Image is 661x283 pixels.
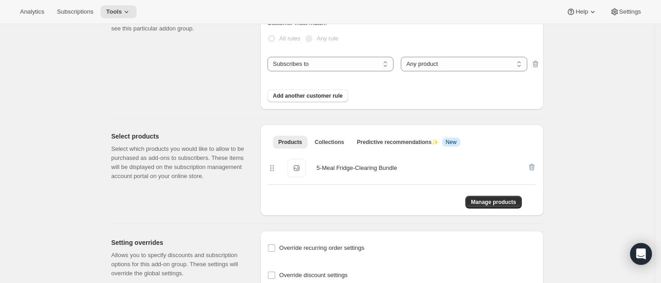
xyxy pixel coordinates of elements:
button: Tools [101,5,136,18]
button: Manage products [465,196,521,209]
p: Select which products you would like to allow to be purchased as add-ons to subscribers. These it... [111,144,246,181]
h2: Select products [111,132,246,141]
h2: Setting overrides [111,238,246,247]
span: Subscriptions [57,8,93,15]
button: Settings [605,5,646,18]
span: Any rule [317,35,338,42]
span: Analytics [20,8,44,15]
button: Subscriptions [51,5,99,18]
span: Override discount settings [279,272,348,278]
span: Add another customer rule [273,92,343,99]
p: Allows you to specify discounts and subscription options for this add-on group. These settings wi... [111,251,246,278]
span: Manage products [471,199,516,206]
span: Tools [106,8,122,15]
span: Products [278,139,302,146]
button: Add another customer rule [267,89,348,102]
span: Collections [315,139,344,146]
p: This setting allows you to control which customers see this particular addon group. [111,15,246,33]
span: Help [575,8,588,15]
span: All rules [279,35,300,42]
div: 5-Meal Fridge-Clearing Bundle [317,164,397,173]
span: Predictive recommendations ✨ [357,139,439,145]
button: Help [561,5,602,18]
span: Override recurring order settings [279,244,364,251]
span: New [446,139,457,146]
span: Settings [619,8,641,15]
div: Open Intercom Messenger [630,243,652,265]
button: Analytics [15,5,50,18]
